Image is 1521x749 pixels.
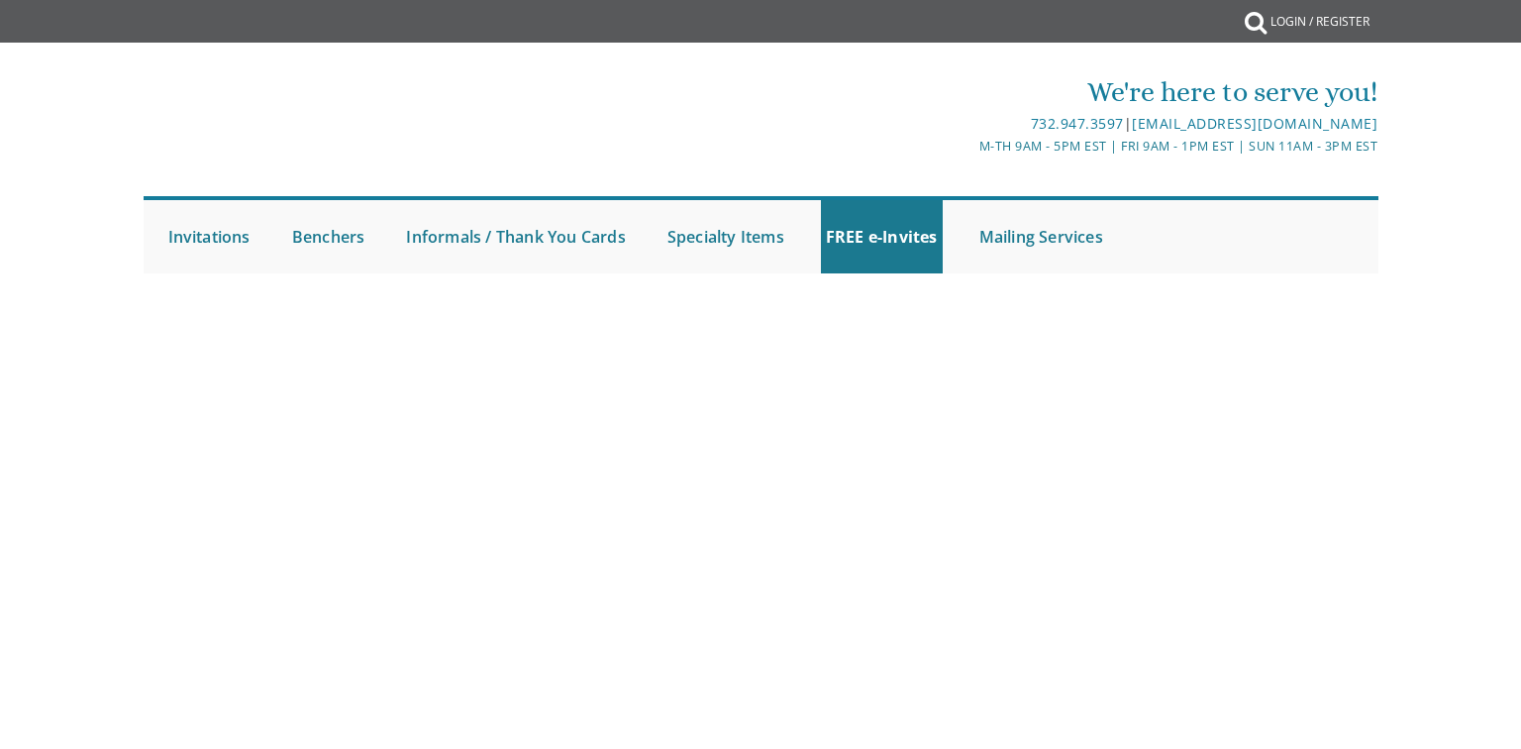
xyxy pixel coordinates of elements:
a: Specialty Items [662,200,789,273]
div: | [556,112,1377,136]
a: Invitations [163,200,255,273]
div: M-Th 9am - 5pm EST | Fri 9am - 1pm EST | Sun 11am - 3pm EST [556,136,1377,157]
a: [EMAIL_ADDRESS][DOMAIN_NAME] [1132,114,1377,133]
a: 732.947.3597 [1031,114,1124,133]
a: Benchers [287,200,370,273]
a: Mailing Services [974,200,1108,273]
div: We're here to serve you! [556,72,1377,112]
a: Informals / Thank You Cards [401,200,630,273]
a: FREE e-Invites [821,200,943,273]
